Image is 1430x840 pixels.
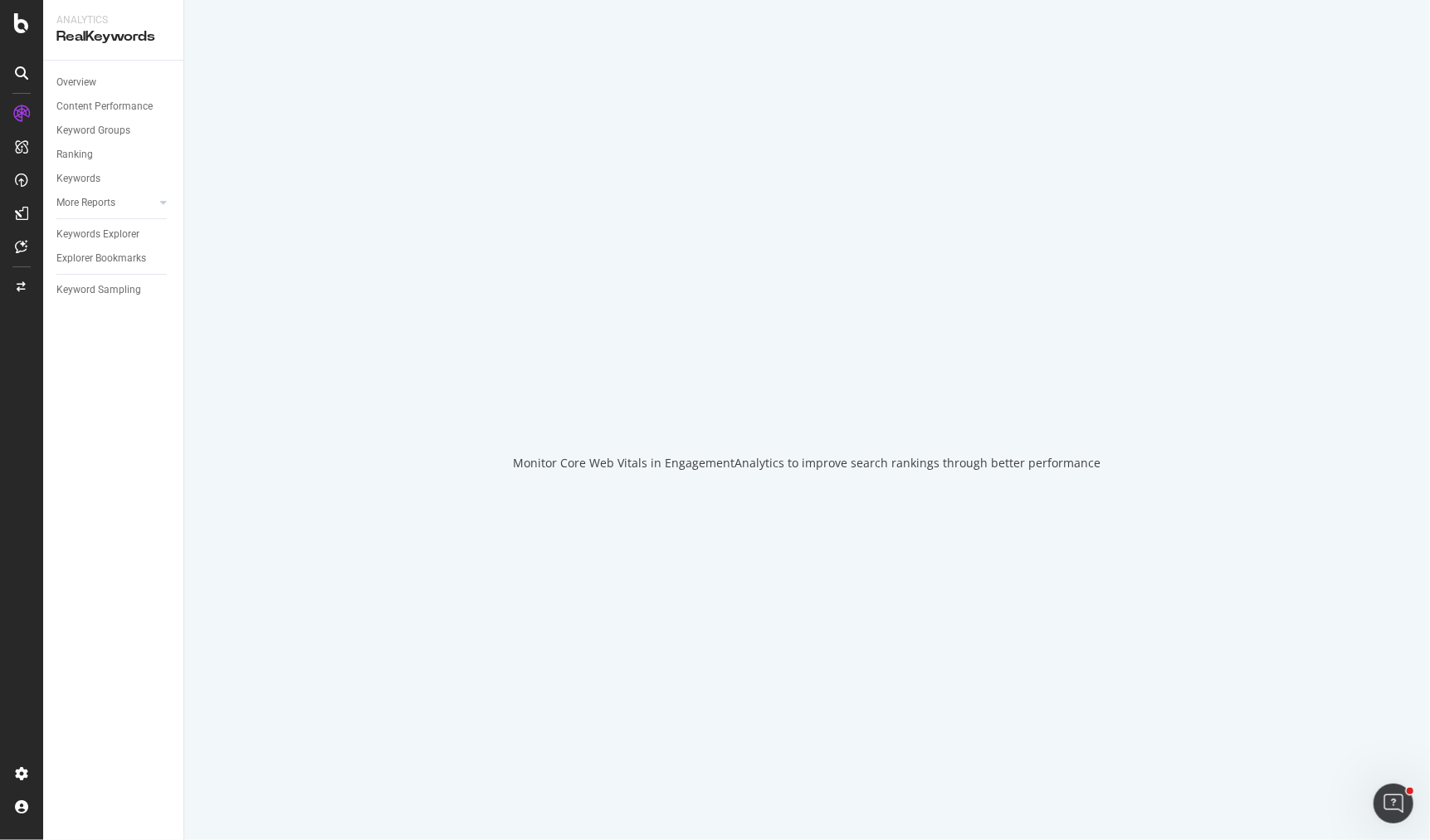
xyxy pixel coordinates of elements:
[56,146,93,164] div: Ranking
[56,13,170,27] div: Analytics
[56,250,172,267] a: Explorer Bookmarks
[514,455,1101,471] div: Monitor Core Web Vitals in EngagementAnalytics to improve search rankings through better performance
[1374,784,1413,823] iframe: Intercom live chat
[56,226,172,243] a: Keywords Explorer
[56,170,172,188] a: Keywords
[56,146,172,164] a: Ranking
[56,226,139,243] div: Keywords Explorer
[56,74,96,91] div: Overview
[56,27,170,46] div: RealKeywords
[56,250,146,267] div: Explorer Bookmarks
[56,194,115,212] div: More Reports
[748,369,867,428] div: animation
[56,194,155,212] a: More Reports
[56,98,172,115] a: Content Performance
[56,122,172,139] a: Keyword Groups
[56,98,153,115] div: Content Performance
[56,122,130,139] div: Keyword Groups
[56,281,141,299] div: Keyword Sampling
[56,74,172,91] a: Overview
[56,281,172,299] a: Keyword Sampling
[56,170,100,188] div: Keywords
